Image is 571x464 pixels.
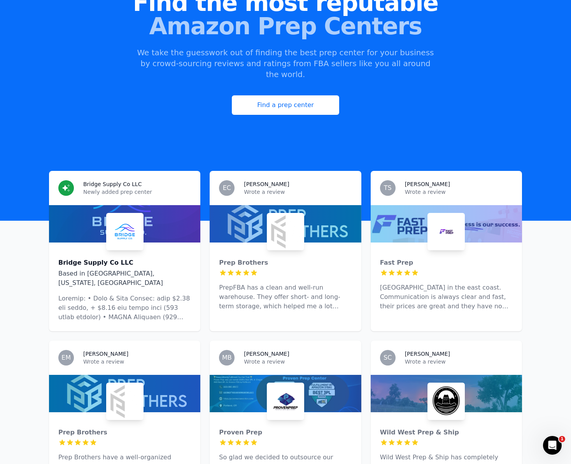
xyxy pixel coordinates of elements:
p: Wrote a review [405,358,513,366]
img: Prep Brothers [268,214,303,249]
p: [GEOGRAPHIC_DATA] in the east coast. Communication is always clear and fast, their prices are gre... [380,283,513,311]
p: Newly added prep center [83,188,191,196]
span: SC [384,355,392,361]
div: Wild West Prep & Ship [380,428,513,437]
h3: [PERSON_NAME] [244,350,289,358]
img: Proven Prep [268,384,303,418]
span: EC [223,185,231,191]
h3: [PERSON_NAME] [405,180,450,188]
div: Fast Prep [380,258,513,267]
iframe: Intercom live chat [543,436,562,455]
div: Prep Brothers [58,428,191,437]
a: Bridge Supply Co LLCNewly added prep centerBridge Supply Co LLCBridge Supply Co LLCBased in [GEOG... [49,171,200,331]
p: Wrote a review [244,188,352,196]
span: EM [61,355,71,361]
a: EC[PERSON_NAME]Wrote a reviewPrep BrothersPrep BrothersPrepFBA has a clean and well-run warehouse... [210,171,361,331]
img: Prep Brothers [108,384,142,418]
img: Fast Prep [429,214,463,249]
p: Wrote a review [244,358,352,366]
span: MB [222,355,232,361]
p: Wrote a review [83,358,191,366]
p: Wrote a review [405,188,513,196]
p: Loremip: • Dolo & Sita Consec: adip $2.38 eli seddo, + $8.16 eiu tempo inci (593 utlab etdolor) •... [58,294,191,322]
div: Proven Prep [219,428,352,437]
div: Bridge Supply Co LLC [58,258,191,267]
span: Amazon Prep Centers [12,14,559,38]
span: 1 [559,436,565,442]
h3: Bridge Supply Co LLC [83,180,142,188]
h3: [PERSON_NAME] [83,350,128,358]
p: We take the guesswork out of finding the best prep center for your business by crowd-sourcing rev... [136,47,435,80]
h3: [PERSON_NAME] [405,350,450,358]
img: Wild West Prep & Ship [429,384,463,418]
span: TS [384,185,392,191]
div: Based in [GEOGRAPHIC_DATA], [US_STATE], [GEOGRAPHIC_DATA] [58,269,191,288]
a: TS[PERSON_NAME]Wrote a reviewFast PrepFast Prep[GEOGRAPHIC_DATA] in the east coast. Communication... [371,171,522,331]
div: Prep Brothers [219,258,352,267]
a: Find a prep center [232,95,339,115]
img: Bridge Supply Co LLC [108,214,142,249]
p: PrepFBA has a clean and well-run warehouse. They offer short- and long-term storage, which helped... [219,283,352,311]
h3: [PERSON_NAME] [244,180,289,188]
